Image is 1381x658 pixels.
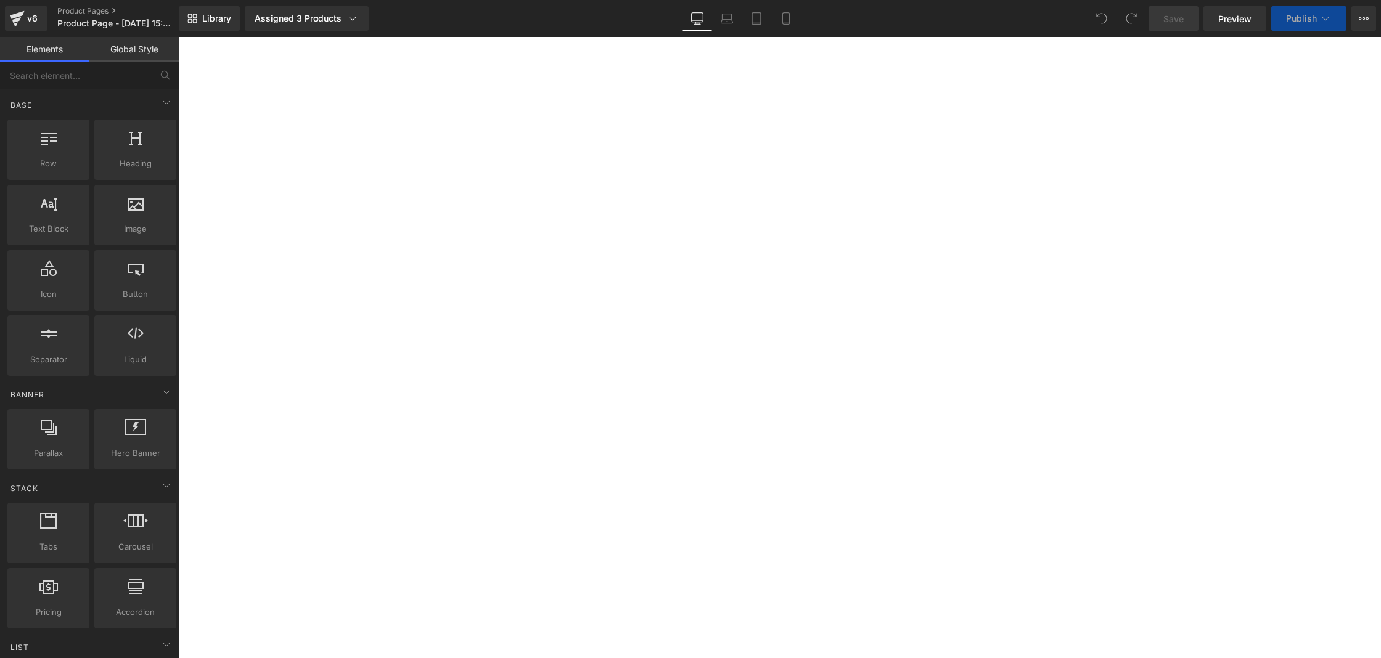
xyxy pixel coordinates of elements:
a: Mobile [771,6,801,31]
a: Desktop [682,6,712,31]
span: Library [202,13,231,24]
a: Preview [1203,6,1266,31]
div: v6 [25,10,40,26]
span: Banner [9,389,46,400]
a: Product Pages [57,6,199,16]
span: List [9,641,30,653]
span: Publish [1286,14,1317,23]
span: Row [11,157,86,170]
span: Save [1163,12,1184,25]
span: Product Page - [DATE] 15:48:48 [57,18,176,28]
span: Base [9,99,33,111]
a: Global Style [89,37,179,62]
span: Text Block [11,222,86,235]
button: Undo [1089,6,1114,31]
span: Carousel [98,540,173,553]
span: Liquid [98,353,173,366]
a: Tablet [742,6,771,31]
span: Icon [11,288,86,301]
button: More [1351,6,1376,31]
span: Preview [1218,12,1252,25]
button: Redo [1119,6,1144,31]
span: Tabs [11,540,86,553]
span: Parallax [11,447,86,460]
span: Stack [9,482,39,494]
span: Heading [98,157,173,170]
div: Assigned 3 Products [255,12,359,25]
span: Hero Banner [98,447,173,460]
span: Accordion [98,606,173,619]
a: v6 [5,6,47,31]
a: New Library [179,6,240,31]
span: Pricing [11,606,86,619]
a: Laptop [712,6,742,31]
span: Image [98,222,173,235]
span: Separator [11,353,86,366]
button: Publish [1271,6,1346,31]
span: Button [98,288,173,301]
